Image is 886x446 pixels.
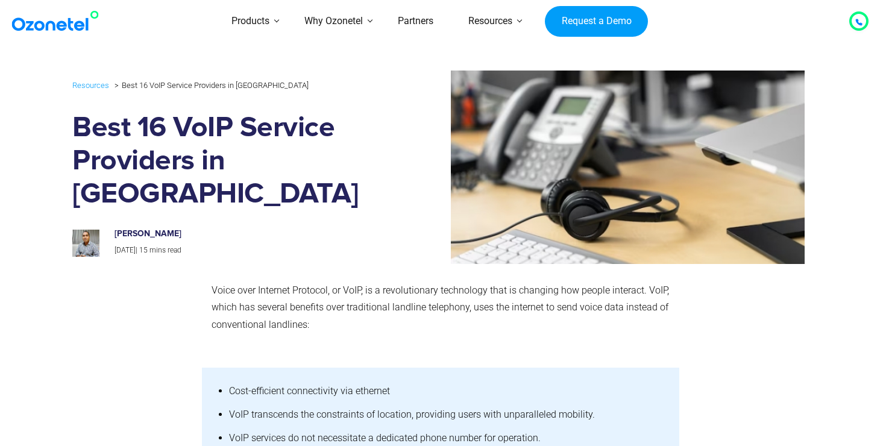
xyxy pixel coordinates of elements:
p: | [115,244,369,257]
span: Voice over Internet Protocol, or VoIP, is a revolutionary technology that is changing how people ... [212,284,669,331]
span: mins read [149,246,181,254]
a: Resources [72,78,109,92]
img: prashanth-kancherla_avatar-200x200.jpeg [72,230,99,257]
span: Cost-efficient connectivity via ethernet [229,385,390,397]
span: [DATE] [115,246,136,254]
li: Best 16 VoIP Service Providers in [GEOGRAPHIC_DATA] [112,78,309,93]
h1: Best 16 VoIP Service Providers in [GEOGRAPHIC_DATA] [72,111,382,211]
h6: [PERSON_NAME] [115,229,369,239]
span: 15 [139,246,148,254]
span: VoIP services do not necessitate a dedicated phone number for operation. [229,432,541,444]
span: VoIP transcends the constraints of location, providing users with unparalleled mobility. [229,409,595,420]
a: Request a Demo [545,6,648,37]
